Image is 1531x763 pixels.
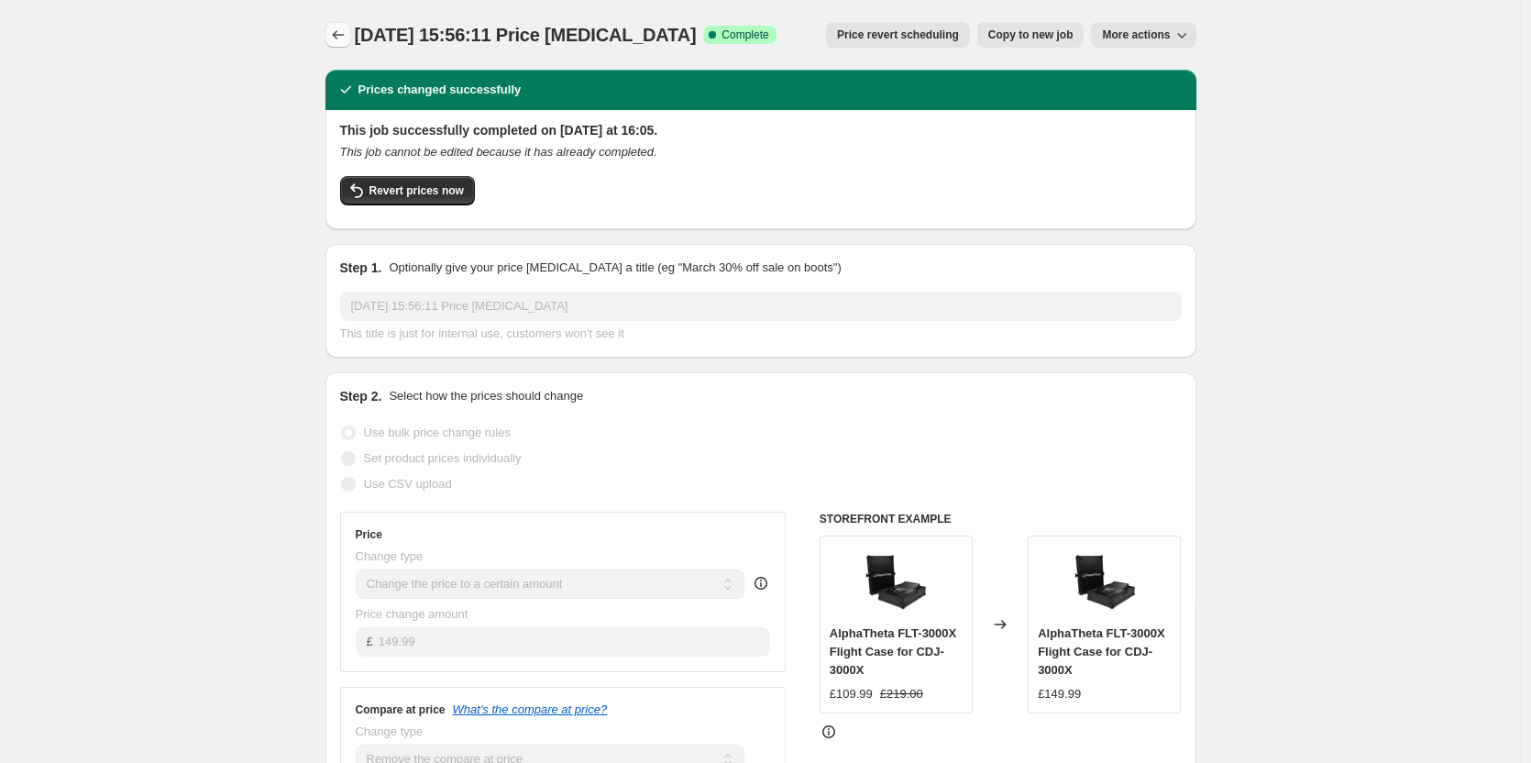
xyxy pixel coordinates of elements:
[830,626,956,677] span: AlphaTheta FLT-3000X Flight Case for CDJ-3000X
[340,259,382,277] h2: Step 1.
[820,512,1182,526] h6: STOREFRONT EXAMPLE
[1038,685,1081,703] div: £149.99
[340,326,624,340] span: This title is just for internal use, customers won't see it
[389,259,841,277] p: Optionally give your price [MEDICAL_DATA] a title (eg "March 30% off sale on boots")
[364,477,452,491] span: Use CSV upload
[369,183,464,198] span: Revert prices now
[340,121,1182,139] h2: This job successfully completed on [DATE] at 16:05.
[356,724,424,738] span: Change type
[1038,626,1164,677] span: AlphaTheta FLT-3000X Flight Case for CDJ-3000X
[358,81,522,99] h2: Prices changed successfully
[1068,546,1141,619] img: FLT-3000X-with_lid_80x.png
[977,22,1085,48] button: Copy to new job
[325,22,351,48] button: Price change jobs
[837,28,959,42] span: Price revert scheduling
[453,702,608,716] button: What's the compare at price?
[1091,22,1195,48] button: More actions
[356,702,446,717] h3: Compare at price
[859,546,932,619] img: FLT-3000X-with_lid_80x.png
[364,451,522,465] span: Set product prices individually
[356,527,382,542] h3: Price
[988,28,1074,42] span: Copy to new job
[356,607,468,621] span: Price change amount
[721,28,768,42] span: Complete
[364,426,511,439] span: Use bulk price change rules
[1102,28,1170,42] span: More actions
[880,685,923,703] strike: £219.00
[340,387,382,405] h2: Step 2.
[355,25,697,45] span: [DATE] 15:56:11 Price [MEDICAL_DATA]
[379,627,770,657] input: 80.00
[830,685,873,703] div: £109.99
[340,292,1182,321] input: 30% off holiday sale
[340,145,657,159] i: This job cannot be edited because it has already completed.
[752,574,770,592] div: help
[367,635,373,648] span: £
[826,22,970,48] button: Price revert scheduling
[389,387,583,405] p: Select how the prices should change
[340,176,475,205] button: Revert prices now
[356,549,424,563] span: Change type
